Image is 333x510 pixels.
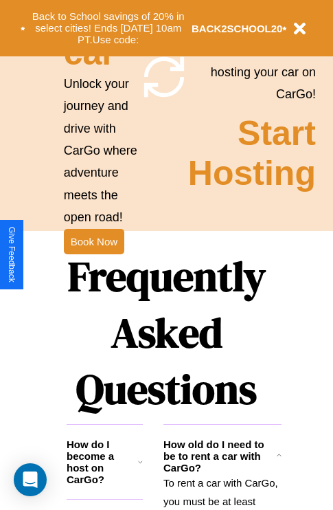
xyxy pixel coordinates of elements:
button: Back to School savings of 20% in select cities! Ends [DATE] 10am PT.Use code: [25,7,192,49]
div: Open Intercom Messenger [14,463,47,496]
b: BACK2SCHOOL20 [192,23,283,34]
h3: How old do I need to be to rent a car with CarGo? [163,439,276,474]
div: Give Feedback [7,227,16,282]
button: Book Now [64,229,124,254]
h1: Frequently Asked Questions [67,241,266,424]
p: Unlock your journey and drive with CarGo where adventure meets the open road! [64,73,140,229]
h3: How do I become a host on CarGo? [67,439,138,485]
h2: Start Hosting [188,113,316,193]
